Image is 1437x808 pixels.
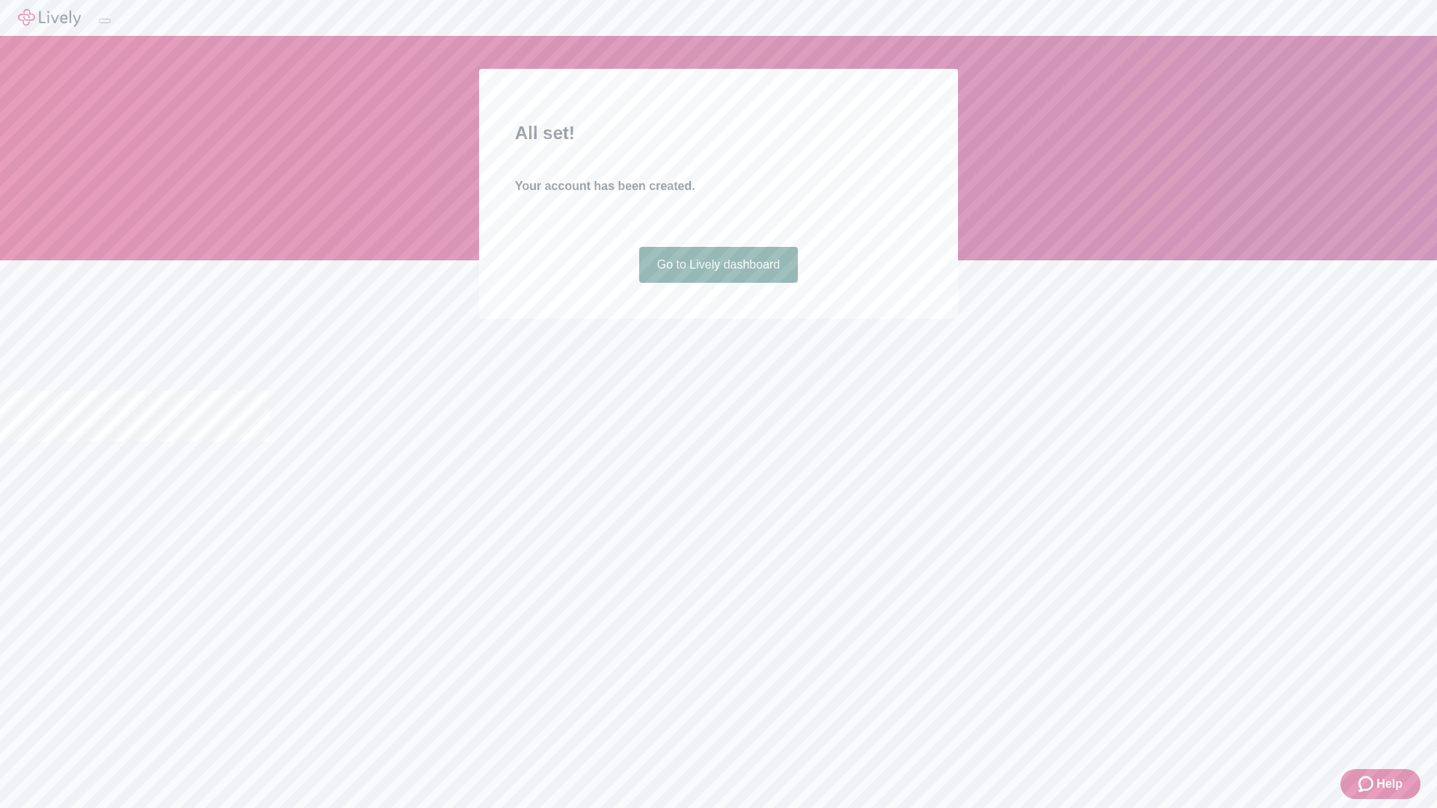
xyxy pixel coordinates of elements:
[99,19,111,23] button: Log out
[18,9,81,27] img: Lively
[639,247,799,283] a: Go to Lively dashboard
[515,177,922,195] h4: Your account has been created.
[515,120,922,147] h2: All set!
[1340,769,1421,799] button: Zendesk support iconHelp
[1358,775,1376,793] svg: Zendesk support icon
[1376,775,1403,793] span: Help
